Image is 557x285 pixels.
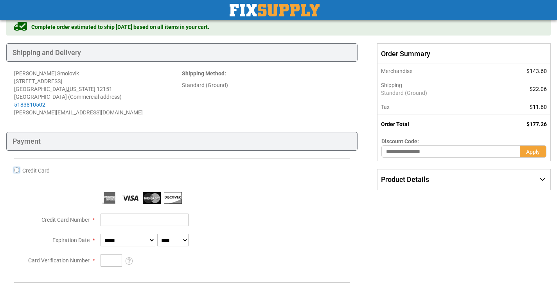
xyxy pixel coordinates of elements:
[230,4,320,16] img: Fix Industrial Supply
[377,64,491,78] th: Merchandise
[381,89,487,97] span: Standard (Ground)
[530,104,547,110] span: $11.60
[101,192,119,204] img: American Express
[377,100,491,114] th: Tax
[6,43,358,62] div: Shipping and Delivery
[14,69,182,116] address: [PERSON_NAME] Smolovik [STREET_ADDRESS] [GEOGRAPHIC_DATA] , 12151 [GEOGRAPHIC_DATA] (Commercial a...
[526,149,540,155] span: Apply
[182,81,350,89] div: Standard (Ground)
[68,86,95,92] span: [US_STATE]
[182,70,225,77] span: Shipping Method
[14,109,143,116] span: [PERSON_NAME][EMAIL_ADDRESS][DOMAIN_NAME]
[182,70,226,77] strong: :
[230,4,320,16] a: store logo
[52,237,90,243] span: Expiration Date
[31,23,209,31] span: Complete order estimated to ship [DATE] based on all items in your cart.
[526,68,547,74] span: $143.60
[381,175,429,183] span: Product Details
[381,121,409,127] strong: Order Total
[164,192,182,204] img: Discover
[22,167,50,174] span: Credit Card
[41,217,90,223] span: Credit Card Number
[377,43,551,64] span: Order Summary
[530,86,547,92] span: $22.06
[526,121,547,127] span: $177.26
[122,192,140,204] img: Visa
[14,102,45,108] a: 5183810502
[381,138,419,144] span: Discount Code:
[143,192,161,204] img: MasterCard
[381,82,402,88] span: Shipping
[28,257,90,264] span: Card Verification Number
[520,145,546,158] button: Apply
[6,132,358,151] div: Payment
